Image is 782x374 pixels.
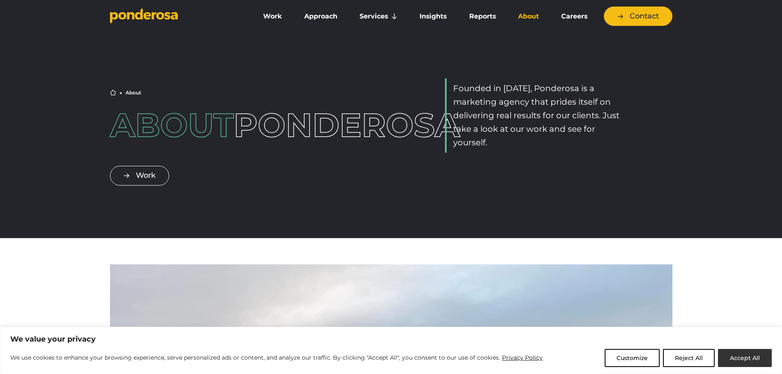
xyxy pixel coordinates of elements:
li: ▶︎ [119,90,122,95]
a: Home [110,89,116,96]
button: Reject All [663,349,715,367]
p: We use cookies to enhance your browsing experience, serve personalized ads or content, and analyz... [10,353,543,363]
a: Work [110,166,169,185]
a: Careers [552,8,597,25]
button: Accept All [718,349,772,367]
a: Go to homepage [110,8,241,25]
li: About [126,90,141,95]
button: Customize [605,349,660,367]
a: Approach [295,8,347,25]
h1: Ponderosa [110,109,337,142]
p: Founded in [DATE], Ponderosa is a marketing agency that prides itself on delivering real results ... [453,82,624,149]
a: Contact [604,7,672,26]
span: About [110,105,234,145]
a: Work [254,8,291,25]
a: Privacy Policy [502,353,543,363]
a: About [509,8,548,25]
a: Reports [460,8,505,25]
p: We value your privacy [10,334,772,344]
a: Insights [410,8,456,25]
a: Services [350,8,407,25]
